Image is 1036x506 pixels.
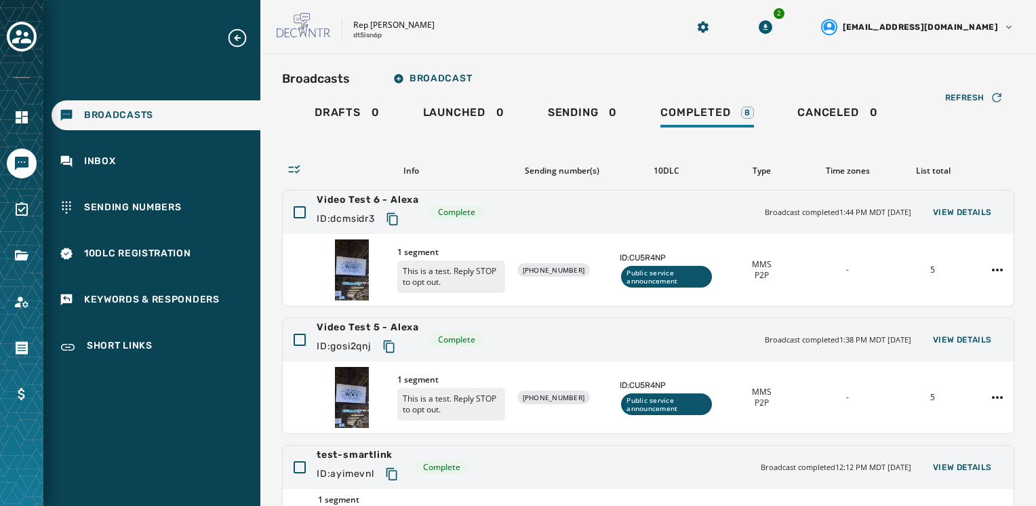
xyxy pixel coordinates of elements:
button: Copy text to clipboard [380,462,404,486]
a: Navigate to Orders [7,333,37,363]
a: Canceled0 [786,99,888,130]
span: ID: CU5R4NP [620,380,713,391]
span: MMS [752,259,772,270]
span: Keywords & Responders [84,293,220,307]
img: Thumbnail [335,367,369,428]
span: test-smartlink [317,448,404,462]
div: Time zones [810,166,885,176]
a: Navigate to Messaging [7,149,37,178]
button: View Details [922,203,1003,222]
div: - [810,392,884,403]
span: MMS [752,387,772,397]
a: Navigate to Surveys [7,195,37,225]
div: Info [317,166,504,176]
div: 0 [315,106,380,128]
span: Canceled [797,106,858,119]
span: 1 segment [397,247,505,258]
h2: Broadcasts [282,69,350,88]
div: 0 [423,106,504,128]
div: 10DLC [620,166,713,176]
button: Download Menu [753,15,778,39]
a: Launched0 [412,99,515,130]
div: 8 [741,106,754,119]
a: Drafts0 [304,99,391,130]
div: 0 [797,106,877,128]
a: Sending0 [537,99,628,130]
p: This is a test. Reply STOP to opt out. [397,260,505,293]
button: Broadcast [382,65,483,92]
button: View Details [922,458,1003,477]
span: Video Test 5 - Alexa [317,321,419,334]
span: ID: gosi2qnj [317,340,372,353]
span: 1 segment [318,494,505,505]
span: View Details [933,462,992,473]
button: Video Test 5 - Alexa action menu [987,387,1008,408]
span: Sending [548,106,599,119]
span: Broadcast [393,73,472,84]
span: Broadcast completed 12:12 PM MDT [DATE] [761,462,911,473]
a: Navigate to Broadcasts [52,100,260,130]
button: Copy text to clipboard [380,207,405,231]
button: Toggle account select drawer [7,22,37,52]
div: [PHONE_NUMBER] [517,263,591,277]
button: User settings [816,14,1020,41]
span: Complete [423,462,460,473]
button: Video Test 6 - Alexa action menu [987,259,1008,281]
span: Broadcast completed 1:44 PM MDT [DATE] [765,207,911,218]
span: Broadcasts [84,109,153,122]
span: ID: dcmsidr3 [317,212,375,226]
a: Navigate to Keywords & Responders [52,285,260,315]
div: 2 [772,7,786,20]
div: - [810,265,884,275]
span: ID: ayimevnl [317,467,374,481]
span: 10DLC Registration [84,247,191,260]
div: List total [896,166,971,176]
p: dt5isn6p [353,31,382,41]
span: Refresh [945,92,984,103]
div: 5 [896,392,970,403]
a: Navigate to Sending Numbers [52,193,260,222]
a: Navigate to Short Links [52,331,260,364]
span: Complete [438,207,475,218]
div: [PHONE_NUMBER] [517,391,591,404]
button: Copy text to clipboard [377,334,401,359]
a: Navigate to Account [7,287,37,317]
p: Rep [PERSON_NAME] [353,20,435,31]
span: Inbox [84,155,116,168]
span: P2P [755,270,769,281]
span: Completed [660,106,730,119]
span: [EMAIL_ADDRESS][DOMAIN_NAME] [843,22,998,33]
div: 5 [896,265,970,275]
a: Navigate to Billing [7,379,37,409]
span: P2P [755,397,769,408]
img: Thumbnail [335,239,369,300]
a: Navigate to Home [7,102,37,132]
span: Drafts [315,106,361,119]
a: Completed8 [650,99,765,130]
div: Public service announcement [621,266,712,288]
button: Manage global settings [691,15,715,39]
span: Sending Numbers [84,201,182,214]
button: View Details [922,330,1003,349]
span: 1 segment [397,374,505,385]
span: Launched [423,106,485,119]
div: 0 [548,106,617,128]
span: View Details [933,207,992,218]
div: Public service announcement [621,393,712,415]
span: ID: CU5R4NP [620,252,713,263]
span: Broadcast completed 1:38 PM MDT [DATE] [765,334,911,346]
a: Navigate to 10DLC Registration [52,239,260,269]
span: Short Links [87,339,153,355]
div: Sending number(s) [515,166,609,176]
span: Complete [438,334,475,345]
button: Refresh [934,87,1014,109]
button: Expand sub nav menu [226,27,259,49]
a: Navigate to Inbox [52,147,260,176]
span: Video Test 6 - Alexa [317,193,419,207]
a: Navigate to Files [7,241,37,271]
p: This is a test. Reply STOP to opt out. [397,388,505,421]
span: View Details [933,334,992,345]
div: Type [724,166,799,176]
